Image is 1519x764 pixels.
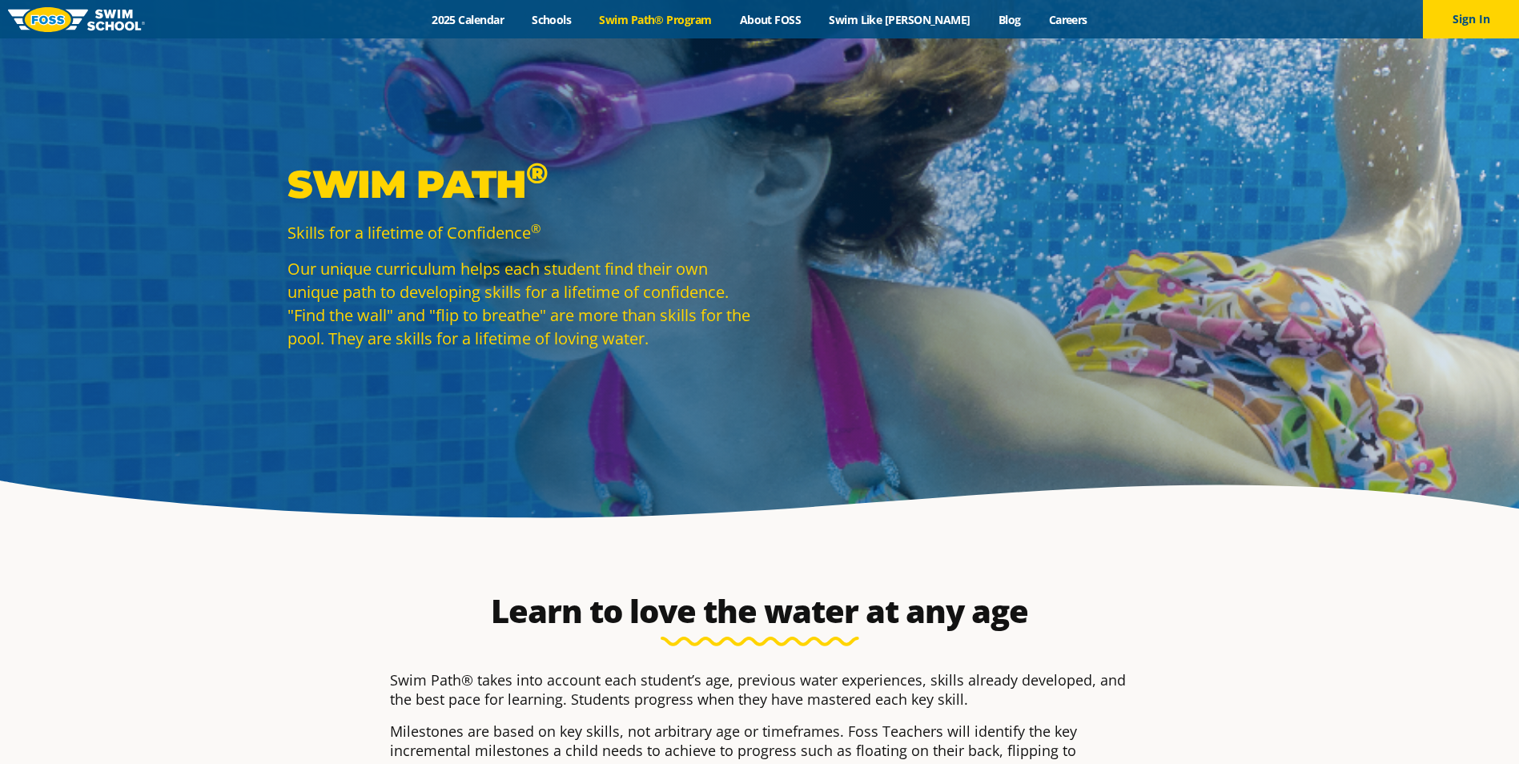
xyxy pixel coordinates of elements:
[815,12,985,27] a: Swim Like [PERSON_NAME]
[518,12,585,27] a: Schools
[8,7,145,32] img: FOSS Swim School Logo
[390,670,1130,709] p: Swim Path® takes into account each student’s age, previous water experiences, skills already deve...
[984,12,1035,27] a: Blog
[1035,12,1101,27] a: Careers
[531,220,540,236] sup: ®
[287,257,752,350] p: Our unique curriculum helps each student find their own unique path to developing skills for a li...
[418,12,518,27] a: 2025 Calendar
[287,221,752,244] p: Skills for a lifetime of Confidence
[382,592,1138,630] h2: Learn to love the water at any age
[725,12,815,27] a: About FOSS
[287,160,752,208] p: Swim Path
[585,12,725,27] a: Swim Path® Program
[526,155,548,191] sup: ®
